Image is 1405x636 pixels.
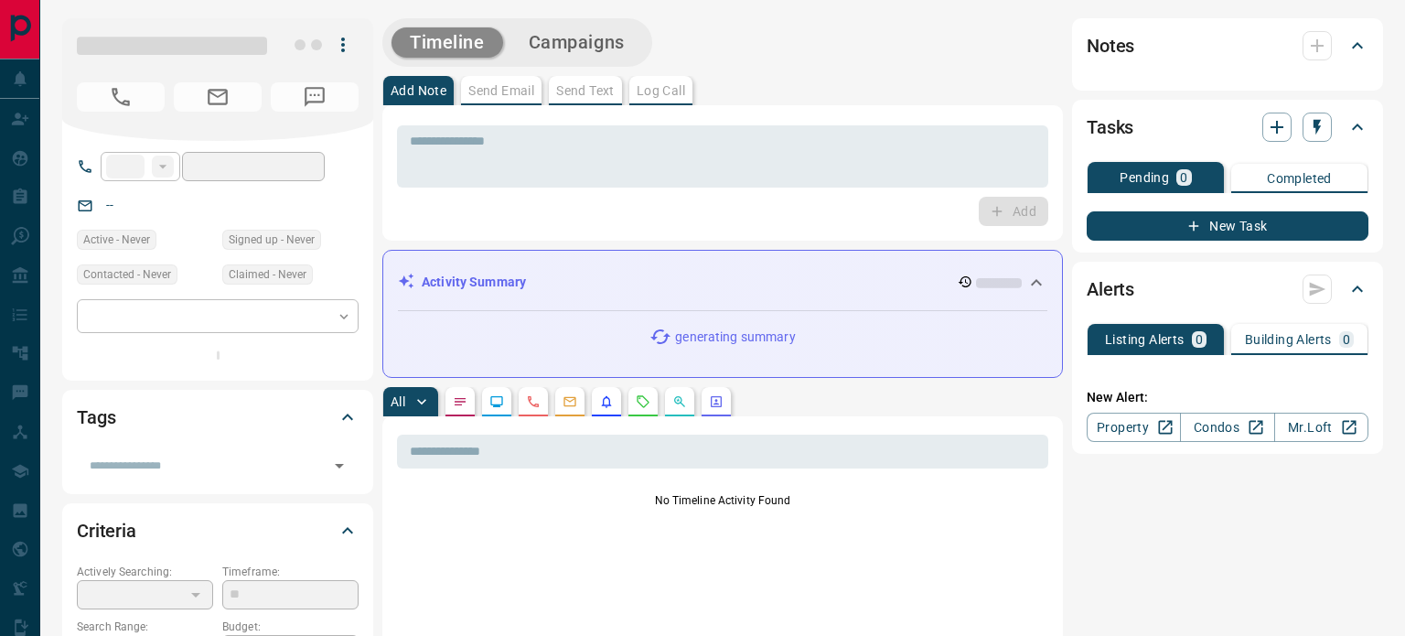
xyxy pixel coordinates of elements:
[229,265,306,284] span: Claimed - Never
[222,619,359,635] p: Budget:
[106,198,113,212] a: --
[1105,333,1185,346] p: Listing Alerts
[271,82,359,112] span: No Number
[1267,172,1332,185] p: Completed
[77,564,213,580] p: Actively Searching:
[1087,211,1368,241] button: New Task
[327,453,352,479] button: Open
[77,619,213,635] p: Search Range:
[675,328,795,347] p: generating summary
[1087,31,1134,60] h2: Notes
[77,82,165,112] span: No Number
[1087,24,1368,68] div: Notes
[77,403,115,432] h2: Tags
[397,492,1048,509] p: No Timeline Activity Found
[222,564,359,580] p: Timeframe:
[391,395,405,408] p: All
[83,265,171,284] span: Contacted - Never
[1087,275,1134,304] h2: Alerts
[1196,333,1203,346] p: 0
[77,395,359,439] div: Tags
[398,265,1047,299] div: Activity Summary
[1087,388,1368,407] p: New Alert:
[1274,413,1368,442] a: Mr.Loft
[422,273,526,292] p: Activity Summary
[526,394,541,409] svg: Calls
[1180,171,1187,184] p: 0
[391,27,503,58] button: Timeline
[77,509,359,553] div: Criteria
[1087,267,1368,311] div: Alerts
[1120,171,1169,184] p: Pending
[83,231,150,249] span: Active - Never
[174,82,262,112] span: No Email
[489,394,504,409] svg: Lead Browsing Activity
[1087,105,1368,149] div: Tasks
[510,27,643,58] button: Campaigns
[77,516,136,545] h2: Criteria
[709,394,724,409] svg: Agent Actions
[1245,333,1332,346] p: Building Alerts
[672,394,687,409] svg: Opportunities
[1343,333,1350,346] p: 0
[636,394,650,409] svg: Requests
[1087,413,1181,442] a: Property
[229,231,315,249] span: Signed up - Never
[453,394,467,409] svg: Notes
[391,84,446,97] p: Add Note
[599,394,614,409] svg: Listing Alerts
[1087,113,1133,142] h2: Tasks
[563,394,577,409] svg: Emails
[1180,413,1274,442] a: Condos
